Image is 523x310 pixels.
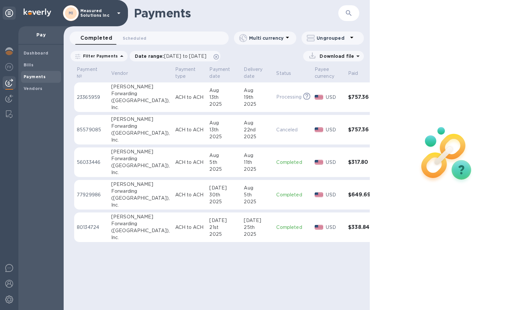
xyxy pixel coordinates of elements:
[209,152,239,159] div: Aug
[80,33,112,43] span: Completed
[315,95,324,100] img: USD
[111,227,170,234] div: ([GEOGRAPHIC_DATA]),
[244,66,262,80] p: Delivery date
[249,35,283,41] p: Multi currency
[111,181,170,188] div: [PERSON_NAME]
[175,126,204,133] p: ACH to ACH
[317,53,354,59] p: Download file
[348,70,367,77] span: Paid
[315,225,324,230] img: USD
[77,159,106,166] p: 56033446
[175,159,204,166] p: ACH to ACH
[24,51,49,55] b: Dashboard
[111,213,170,220] div: [PERSON_NAME]
[244,198,271,205] div: 2025
[276,126,309,133] p: Canceled
[209,159,239,166] div: 5th
[209,185,239,191] div: [DATE]
[134,6,314,20] h1: Payments
[209,133,239,140] div: 2025
[209,101,239,108] div: 2025
[209,66,239,80] span: Payment date
[244,231,271,238] div: 2025
[326,94,343,101] p: USD
[276,70,291,77] p: Status
[111,202,170,209] div: Inc.
[111,130,170,137] div: ([GEOGRAPHIC_DATA]),
[111,195,170,202] div: ([GEOGRAPHIC_DATA]),
[317,35,348,41] p: Ungrouped
[209,94,239,101] div: 13th
[315,160,324,165] img: USD
[3,7,16,20] div: Unpin categories
[348,192,371,198] h3: $649.69
[326,126,343,133] p: USD
[77,126,106,133] p: 85579085
[77,66,97,80] p: Payment №
[111,137,170,144] div: Inc.
[244,224,271,231] div: 25th
[315,192,324,197] img: USD
[80,53,118,59] p: Filter Payments
[175,66,196,80] p: Payment type
[111,162,170,169] div: ([GEOGRAPHIC_DATA]),
[111,169,170,176] div: Inc.
[276,191,309,198] p: Completed
[5,63,13,71] img: Foreign exchange
[326,224,343,231] p: USD
[244,133,271,140] div: 2025
[276,224,309,231] p: Completed
[348,70,358,77] p: Paid
[135,53,210,59] p: Date range :
[276,159,309,166] p: Completed
[77,191,106,198] p: 77929986
[209,120,239,126] div: Aug
[326,159,343,166] p: USD
[244,152,271,159] div: Aug
[348,224,371,231] h3: $338.84
[123,35,146,42] span: Scheduled
[326,191,343,198] p: USD
[111,155,170,162] div: Forwarding
[209,87,239,94] div: Aug
[175,66,204,80] span: Payment type
[348,127,371,133] h3: $757.36
[111,123,170,130] div: Forwarding
[24,32,58,38] p: Pay
[244,87,271,94] div: Aug
[111,104,170,111] div: Inc.
[244,66,271,80] span: Delivery date
[276,70,300,77] span: Status
[111,70,136,77] span: Vendor
[315,66,343,80] span: Payee currency
[348,94,371,100] h3: $757.36
[111,70,128,77] p: Vendor
[209,66,230,80] p: Payment date
[209,198,239,205] div: 2025
[24,9,51,16] img: Logo
[244,166,271,173] div: 2025
[130,51,220,61] div: Date range:[DATE] to [DATE]
[111,97,170,104] div: ([GEOGRAPHIC_DATA]),
[209,191,239,198] div: 30th
[276,94,301,100] p: Processing
[175,94,204,101] p: ACH to ACH
[209,224,239,231] div: 21st
[111,234,170,241] div: Inc.
[244,126,271,133] div: 22nd
[244,185,271,191] div: Aug
[111,148,170,155] div: [PERSON_NAME]
[244,159,271,166] div: 11th
[244,217,271,224] div: [DATE]
[69,11,73,15] b: MI
[244,191,271,198] div: 5th
[244,120,271,126] div: Aug
[111,188,170,195] div: Forwarding
[244,94,271,101] div: 19th
[111,116,170,123] div: [PERSON_NAME]
[209,166,239,173] div: 2025
[164,54,206,59] span: [DATE] to [DATE]
[348,159,371,166] h3: $317.80
[24,74,46,79] b: Payments
[175,224,204,231] p: ACH to ACH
